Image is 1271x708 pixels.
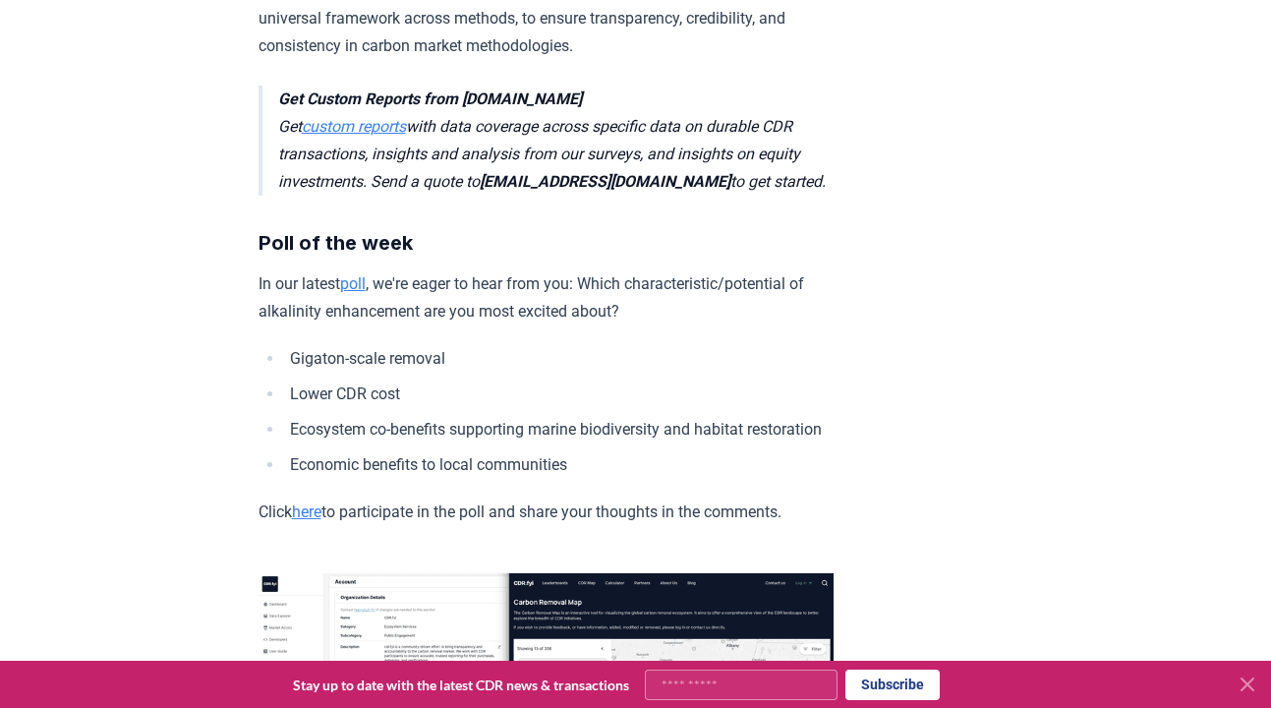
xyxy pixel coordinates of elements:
[284,416,834,443] li: Ecosystem co-benefits supporting marine biodiversity and habitat restoration
[259,231,413,255] strong: Poll of the week
[340,274,366,293] a: poll
[278,89,826,191] em: Get with data coverage across specific data on durable CDR transactions, insights and analysis fr...
[480,172,730,191] strong: [EMAIL_ADDRESS][DOMAIN_NAME]
[259,270,834,325] p: In our latest , we're eager to hear from you: Which characteristic/potential of alkalinity enhanc...
[292,502,321,521] a: here
[302,117,406,136] a: custom reports
[278,89,582,108] strong: Get Custom Reports from [DOMAIN_NAME]
[284,451,834,479] li: Economic benefits to local communities
[284,345,834,373] li: Gigaton-scale removal
[284,381,834,408] li: Lower CDR cost
[259,499,834,526] p: Click to participate in the poll and share your thoughts in the comments.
